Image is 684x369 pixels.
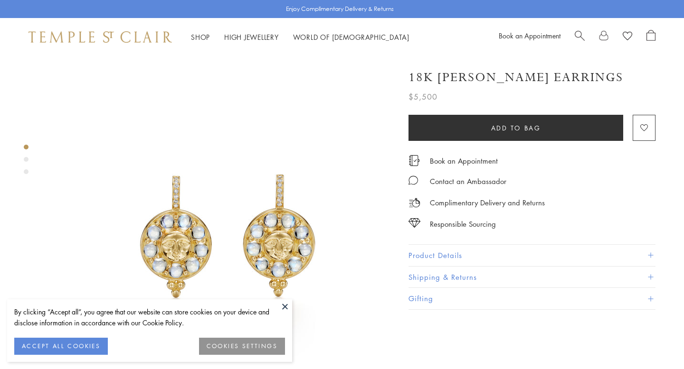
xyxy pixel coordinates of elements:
[408,245,655,266] button: Product Details
[430,197,545,209] p: Complimentary Delivery and Returns
[191,32,210,42] a: ShopShop
[24,142,28,182] div: Product gallery navigation
[28,31,172,43] img: Temple St. Clair
[191,31,409,43] nav: Main navigation
[14,306,285,328] div: By clicking “Accept all”, you agree that our website can store cookies on your device and disclos...
[646,30,655,44] a: Open Shopping Bag
[430,218,496,230] div: Responsible Sourcing
[408,288,655,309] button: Gifting
[499,31,560,40] a: Book an Appointment
[408,267,655,288] button: Shipping & Returns
[408,197,420,209] img: icon_delivery.svg
[430,156,498,166] a: Book an Appointment
[575,30,585,44] a: Search
[408,175,418,185] img: MessageIcon-01_2.svg
[408,155,420,166] img: icon_appointment.svg
[408,69,623,86] h1: 18K [PERSON_NAME] Earrings
[14,338,108,355] button: ACCEPT ALL COOKIES
[491,123,541,133] span: Add to bag
[224,32,279,42] a: High JewelleryHigh Jewellery
[430,175,506,187] div: Contact an Ambassador
[293,32,409,42] a: World of [DEMOGRAPHIC_DATA]World of [DEMOGRAPHIC_DATA]
[199,338,285,355] button: COOKIES SETTINGS
[286,4,394,14] p: Enjoy Complimentary Delivery & Returns
[408,218,420,228] img: icon_sourcing.svg
[623,30,632,44] a: View Wishlist
[408,115,623,141] button: Add to bag
[408,91,437,103] span: $5,500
